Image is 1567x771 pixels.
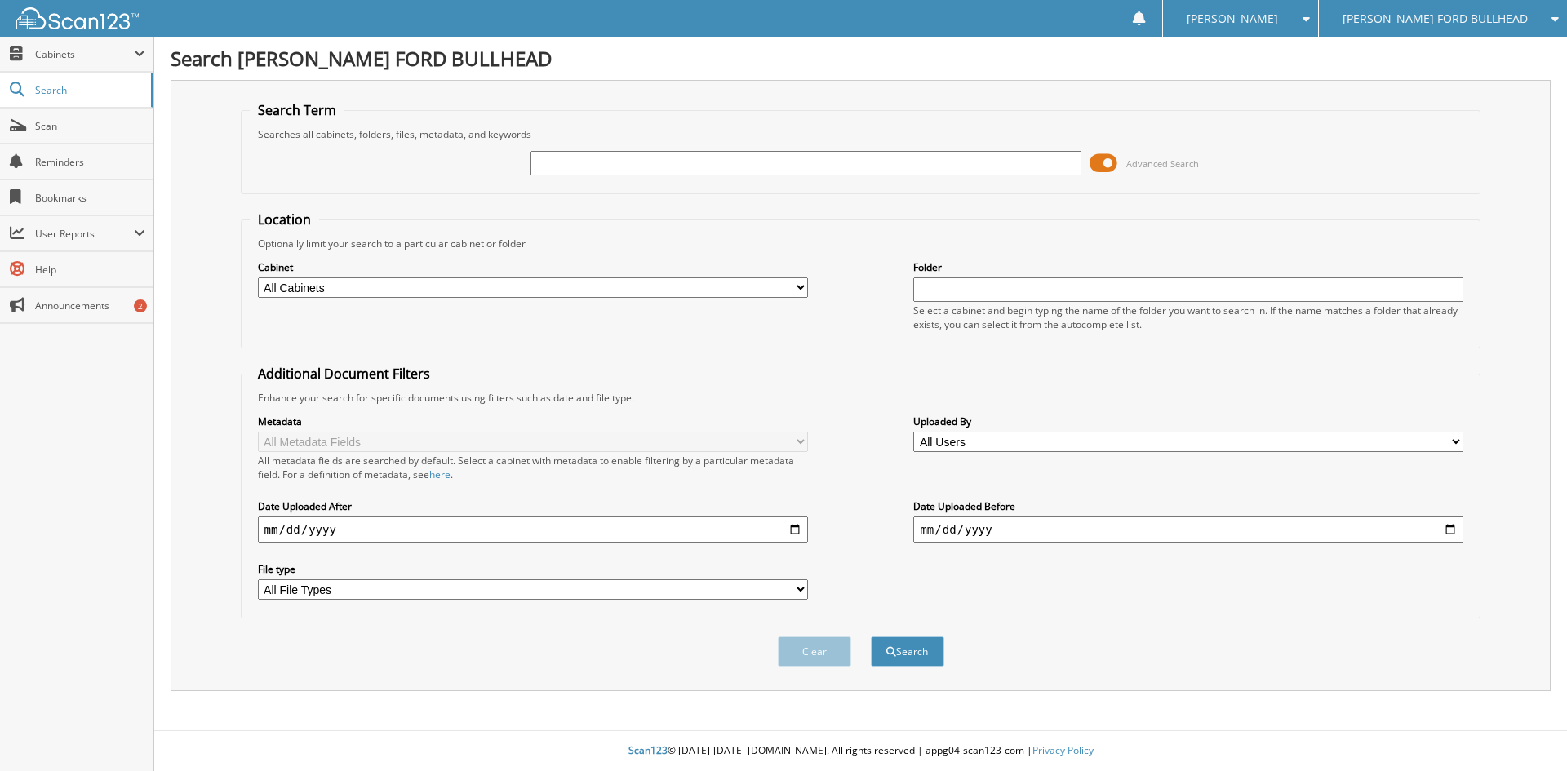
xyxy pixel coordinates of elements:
[1343,14,1528,24] span: [PERSON_NAME] FORD BULLHEAD
[913,304,1463,331] div: Select a cabinet and begin typing the name of the folder you want to search in. If the name match...
[913,414,1463,428] label: Uploaded By
[35,191,145,205] span: Bookmarks
[258,562,808,576] label: File type
[1126,157,1199,170] span: Advanced Search
[258,454,808,481] div: All metadata fields are searched by default. Select a cabinet with metadata to enable filtering b...
[258,499,808,513] label: Date Uploaded After
[778,636,851,667] button: Clear
[250,101,344,119] legend: Search Term
[35,83,143,97] span: Search
[250,210,319,228] legend: Location
[628,743,668,757] span: Scan123
[250,391,1472,405] div: Enhance your search for specific documents using filters such as date and file type.
[35,227,134,241] span: User Reports
[1032,743,1094,757] a: Privacy Policy
[913,499,1463,513] label: Date Uploaded Before
[35,299,145,312] span: Announcements
[429,467,451,481] a: here
[35,47,134,61] span: Cabinets
[250,365,438,383] legend: Additional Document Filters
[1187,14,1278,24] span: [PERSON_NAME]
[154,731,1567,771] div: © [DATE]-[DATE] [DOMAIN_NAME]. All rights reserved | appg04-scan123-com |
[250,237,1472,250] div: Optionally limit your search to a particular cabinet or folder
[913,260,1463,274] label: Folder
[35,263,145,277] span: Help
[16,7,139,29] img: scan123-logo-white.svg
[134,299,147,312] div: 2
[171,45,1551,72] h1: Search [PERSON_NAME] FORD BULLHEAD
[35,119,145,133] span: Scan
[913,516,1463,543] input: end
[250,127,1472,141] div: Searches all cabinets, folders, files, metadata, and keywords
[871,636,944,667] button: Search
[35,155,145,169] span: Reminders
[258,414,808,428] label: Metadata
[258,516,808,543] input: start
[258,260,808,274] label: Cabinet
